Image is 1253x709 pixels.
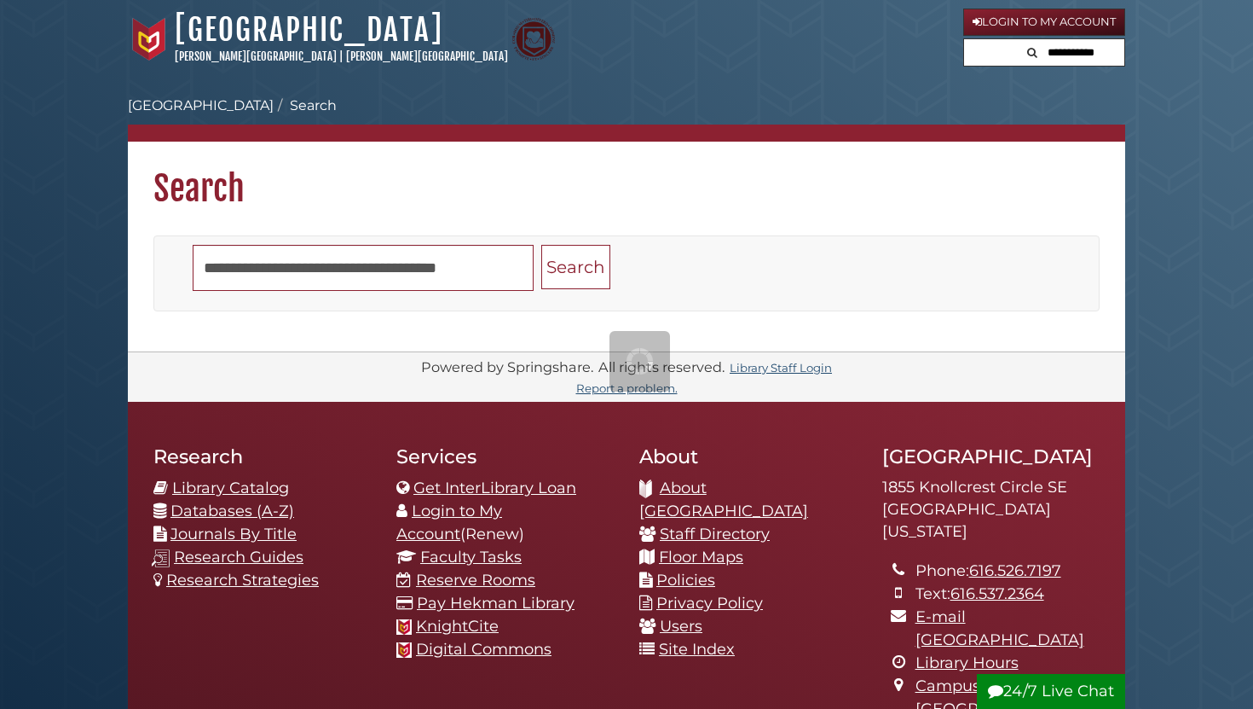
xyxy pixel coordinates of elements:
nav: breadcrumb [128,96,1125,142]
h2: [GEOGRAPHIC_DATA] [882,445,1100,468]
img: Calvin University [128,18,170,61]
button: 24/7 Live Chat [977,674,1125,709]
li: Search [274,96,337,116]
div: All rights reserved. [596,358,727,375]
a: Login to My Account [963,9,1125,36]
img: research-guides-icon-white_37x37.png [152,549,170,567]
a: Policies [656,571,715,590]
a: Site Index [659,640,735,659]
a: Privacy Policy [656,594,763,613]
a: Floor Maps [659,548,743,567]
a: Reserve Rooms [416,571,535,590]
a: Pay Hekman Library [417,594,575,613]
i: Search [1027,47,1037,58]
a: Journals By Title [170,525,297,543]
h2: Research [153,445,371,468]
a: 616.537.2364 [950,584,1044,603]
a: Faculty Tasks [420,548,522,567]
li: Text: [915,583,1100,606]
a: Research Guides [174,548,303,567]
a: Library Catalog [172,479,289,497]
a: [GEOGRAPHIC_DATA] [128,97,274,113]
a: Research Strategies [166,571,319,590]
span: | [339,49,344,63]
a: E-mail [GEOGRAPHIC_DATA] [915,607,1084,649]
a: Staff Directory [660,525,770,543]
h1: Search [128,142,1125,210]
a: Report a problem. [576,381,678,395]
a: Library Staff Login [730,361,832,375]
a: [PERSON_NAME][GEOGRAPHIC_DATA] [346,49,508,63]
img: Calvin favicon logo [396,642,412,658]
h2: About [639,445,857,468]
a: Users [660,617,702,636]
a: [GEOGRAPHIC_DATA] [175,11,443,49]
img: Working... [626,348,653,375]
a: Library Hours [915,654,1019,672]
button: Search [1022,39,1042,62]
address: 1855 Knollcrest Circle SE [GEOGRAPHIC_DATA][US_STATE] [882,477,1100,543]
li: (Renew) [396,500,614,546]
img: Calvin favicon logo [396,619,412,635]
a: Login to My Account [396,502,502,543]
a: Get InterLibrary Loan [413,479,576,497]
a: Digital Commons [416,640,551,659]
button: Search [541,245,610,290]
img: Calvin Theological Seminary [512,18,555,61]
h2: Services [396,445,614,468]
a: [PERSON_NAME][GEOGRAPHIC_DATA] [175,49,337,63]
div: Powered by Springshare. [419,358,596,375]
a: KnightCite [416,617,499,636]
li: Phone: [915,560,1100,583]
a: Databases (A-Z) [170,502,294,520]
a: 616.526.7197 [969,561,1061,580]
